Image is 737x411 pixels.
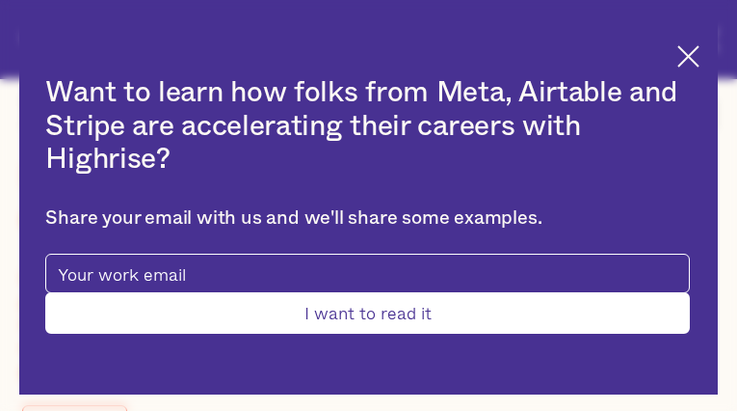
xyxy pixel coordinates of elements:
input: Your work email [45,254,689,293]
img: Cross icon [677,45,699,68]
input: I want to read it [45,292,689,334]
form: pop-up-modal-form [45,254,689,334]
div: Share your email with us and we'll share some examples. [45,207,689,231]
h2: Want to learn how folks from Meta, Airtable and Stripe are accelerating their careers with Highrise? [45,76,689,177]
